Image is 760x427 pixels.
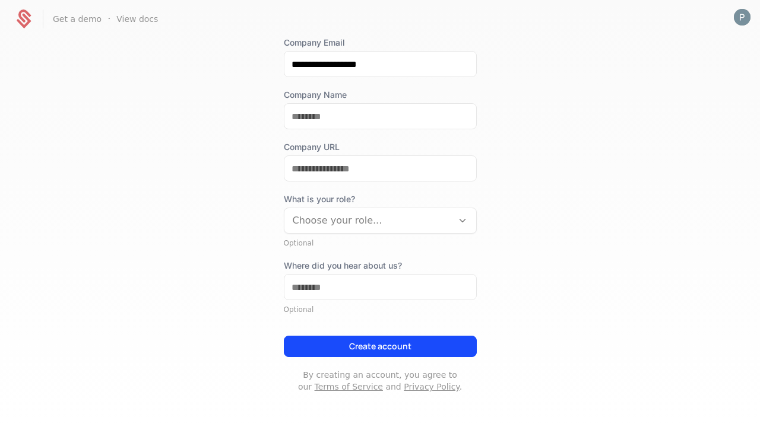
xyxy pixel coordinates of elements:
[734,9,750,26] button: Open user button
[53,15,102,23] a: Get a demo
[284,141,477,153] label: Company URL
[284,37,477,49] label: Company Email
[284,260,477,272] label: Where did you hear about us?
[284,305,477,314] div: Optional
[315,382,383,391] a: Terms of Service
[116,15,158,23] a: View docs
[284,193,477,205] span: What is your role?
[284,238,477,248] div: Optional
[734,9,750,26] img: Palo Alto Networks
[284,336,477,357] button: Create account
[284,369,477,393] p: By creating an account, you agree to our and .
[284,89,477,101] label: Company Name
[404,382,459,391] a: Privacy Policy
[107,12,110,26] span: ·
